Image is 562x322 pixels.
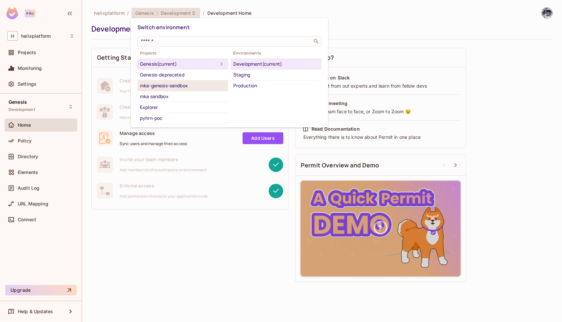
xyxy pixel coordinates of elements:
[140,82,225,90] div: mka-genesis-sandbox
[233,82,319,90] div: Production
[231,51,321,56] span: Environments
[140,103,225,111] div: Explorer
[140,60,218,68] div: Genesis (current)
[137,51,228,56] span: Projects
[140,71,225,79] div: Genesis-deprecated
[233,71,319,79] div: Staging
[140,93,225,100] div: mka sandbox
[140,114,225,122] div: pyhrn-poc
[233,60,319,68] div: Development (current)
[137,24,190,31] span: Switch environment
